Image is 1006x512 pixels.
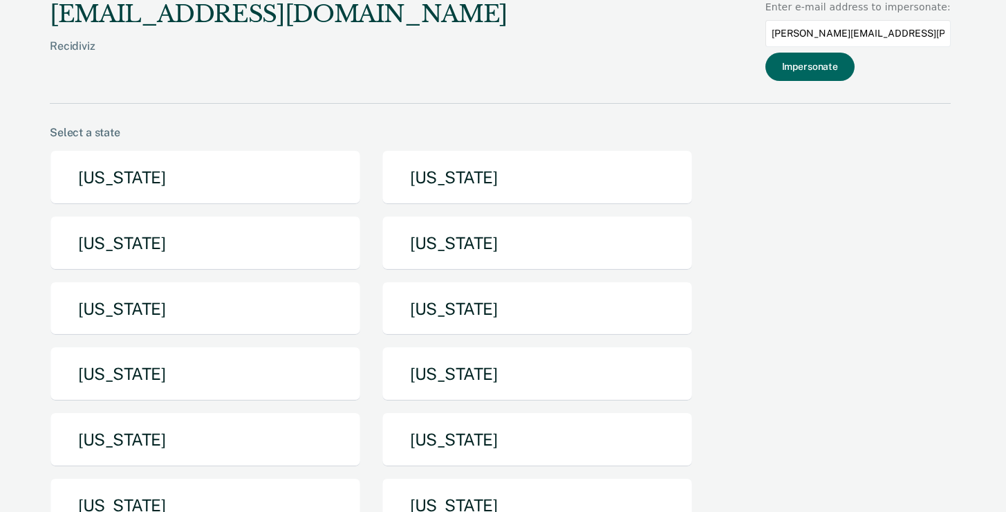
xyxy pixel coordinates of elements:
[50,39,507,75] div: Recidiviz
[765,53,855,81] button: Impersonate
[382,347,693,401] button: [US_STATE]
[382,412,693,467] button: [US_STATE]
[765,20,951,47] input: Enter an email to impersonate...
[50,216,361,271] button: [US_STATE]
[382,216,693,271] button: [US_STATE]
[50,347,361,401] button: [US_STATE]
[382,150,693,205] button: [US_STATE]
[382,282,693,336] button: [US_STATE]
[50,126,951,139] div: Select a state
[50,412,361,467] button: [US_STATE]
[50,150,361,205] button: [US_STATE]
[50,282,361,336] button: [US_STATE]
